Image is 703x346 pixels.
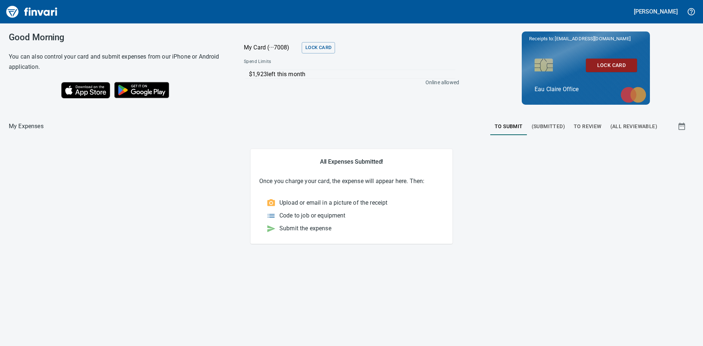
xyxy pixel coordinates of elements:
p: Eau Claire Office [535,85,637,94]
p: Code to job or equipment [279,211,346,220]
p: My Card (···7008) [244,43,299,52]
h5: [PERSON_NAME] [634,8,678,15]
p: My Expenses [9,122,44,131]
img: Download on the App Store [61,82,110,98]
button: Show transactions within a particular date range [671,118,694,135]
img: Finvari [4,3,59,21]
h5: All Expenses Submitted! [259,158,444,165]
button: Lock Card [302,42,335,53]
h3: Good Morning [9,32,226,42]
span: (All Reviewable) [610,122,657,131]
span: To Submit [495,122,523,131]
span: Lock Card [305,44,331,52]
p: Receipts to: [529,35,643,42]
p: Once you charge your card, the expense will appear here. Then: [259,177,444,186]
p: Online allowed [238,79,459,86]
span: [EMAIL_ADDRESS][DOMAIN_NAME] [554,35,631,42]
img: mastercard.svg [617,83,650,107]
span: (Submitted) [532,122,565,131]
p: $1,923 left this month [249,70,455,79]
span: To Review [574,122,602,131]
span: Spend Limits [244,58,364,66]
p: Submit the expense [279,224,331,233]
button: Lock Card [586,59,637,72]
button: [PERSON_NAME] [632,6,680,17]
p: Upload or email in a picture of the receipt [279,198,387,207]
span: Lock Card [592,61,631,70]
nav: breadcrumb [9,122,44,131]
h6: You can also control your card and submit expenses from our iPhone or Android application. [9,52,226,72]
img: Get it on Google Play [110,78,173,102]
